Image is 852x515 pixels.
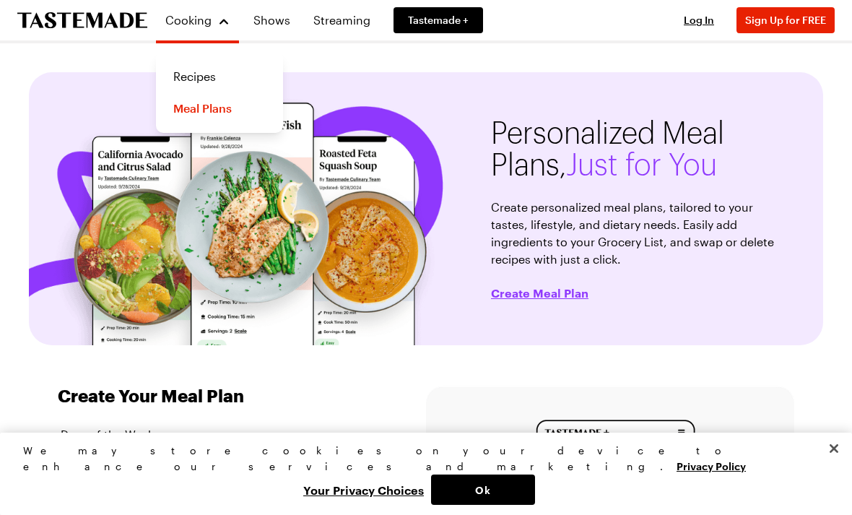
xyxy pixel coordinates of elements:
[165,92,274,124] a: Meal Plans
[61,426,380,443] p: Days of the Week
[296,475,431,505] button: Your Privacy Choices
[156,52,283,133] div: Cooking
[17,12,147,29] a: To Tastemade Home Page
[818,433,850,464] button: Close
[58,386,244,406] h1: Create Your Meal Plan
[165,6,230,35] button: Cooking
[491,118,780,181] h1: Personalized Meal Plans,
[736,7,835,33] button: Sign Up for FREE
[491,199,780,268] p: Create personalized meal plans, tailored to your tastes, lifestyle, and dietary needs. Easily add...
[29,84,448,345] img: personalized meal plans banner
[23,443,817,475] div: We may store cookies on your device to enhance our services and marketing.
[491,285,588,300] button: Create Meal Plan
[566,151,717,180] span: Just for You
[670,13,728,27] button: Log In
[677,459,746,472] a: More information about your privacy, opens in a new tab
[684,14,714,26] span: Log In
[408,13,469,27] span: Tastemade +
[394,7,483,33] a: Tastemade +
[23,443,817,505] div: Privacy
[745,14,826,26] span: Sign Up for FREE
[431,475,535,505] button: Ok
[165,13,212,27] span: Cooking
[165,61,274,92] a: Recipes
